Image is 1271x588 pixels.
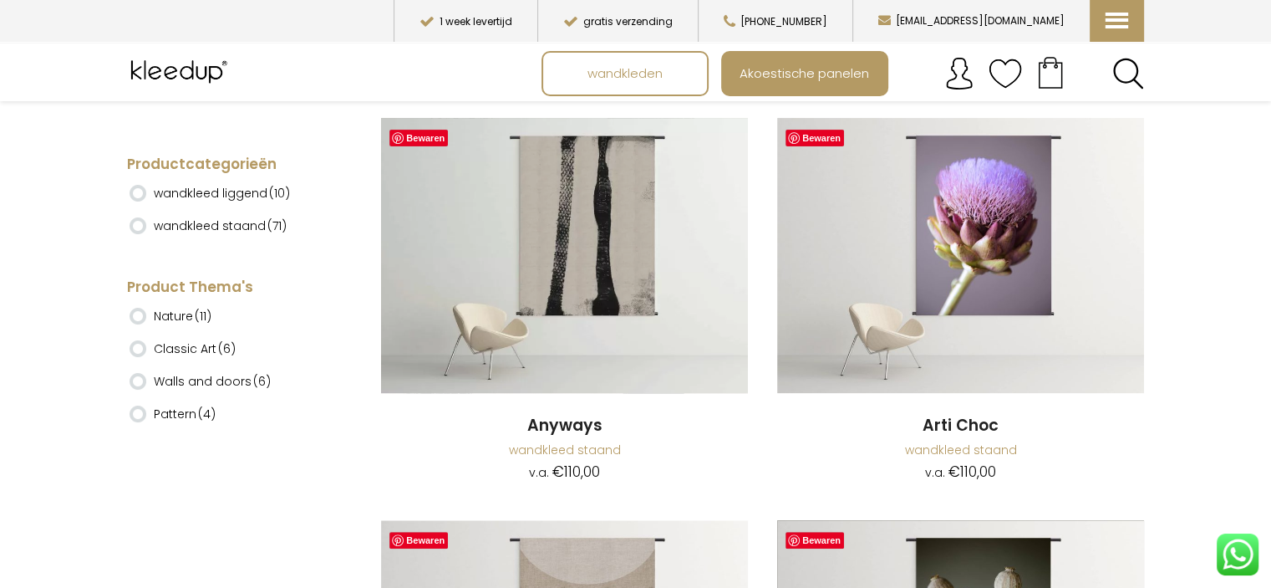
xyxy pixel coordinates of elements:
[730,57,878,89] span: Akoestische panelen
[904,442,1016,458] a: wandkleed staand
[552,462,564,482] span: €
[552,462,600,482] bdi: 110,00
[723,53,887,95] a: Akoestische panelen
[543,53,707,95] a: wandkleden
[578,57,672,89] span: wandkleden
[943,57,976,90] img: account.svg
[777,415,1144,437] a: Arti Choc
[381,118,748,396] a: Anyways
[1022,51,1079,93] a: Your cart
[389,532,448,549] a: Bewaren
[785,532,844,549] a: Bewaren
[948,462,996,482] bdi: 110,00
[1112,58,1144,89] a: Search
[948,462,960,482] span: €
[127,51,235,93] img: Kleedup
[381,118,748,393] img: Anyways
[509,442,621,458] a: wandkleed staand
[529,464,549,481] span: v.a.
[989,57,1022,90] img: verlanglijstje.svg
[925,464,945,481] span: v.a.
[785,130,844,146] a: Bewaren
[389,130,448,146] a: Bewaren
[777,118,1144,393] img: Arti Choc
[381,415,748,437] a: Anyways
[541,51,1157,96] nav: Main menu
